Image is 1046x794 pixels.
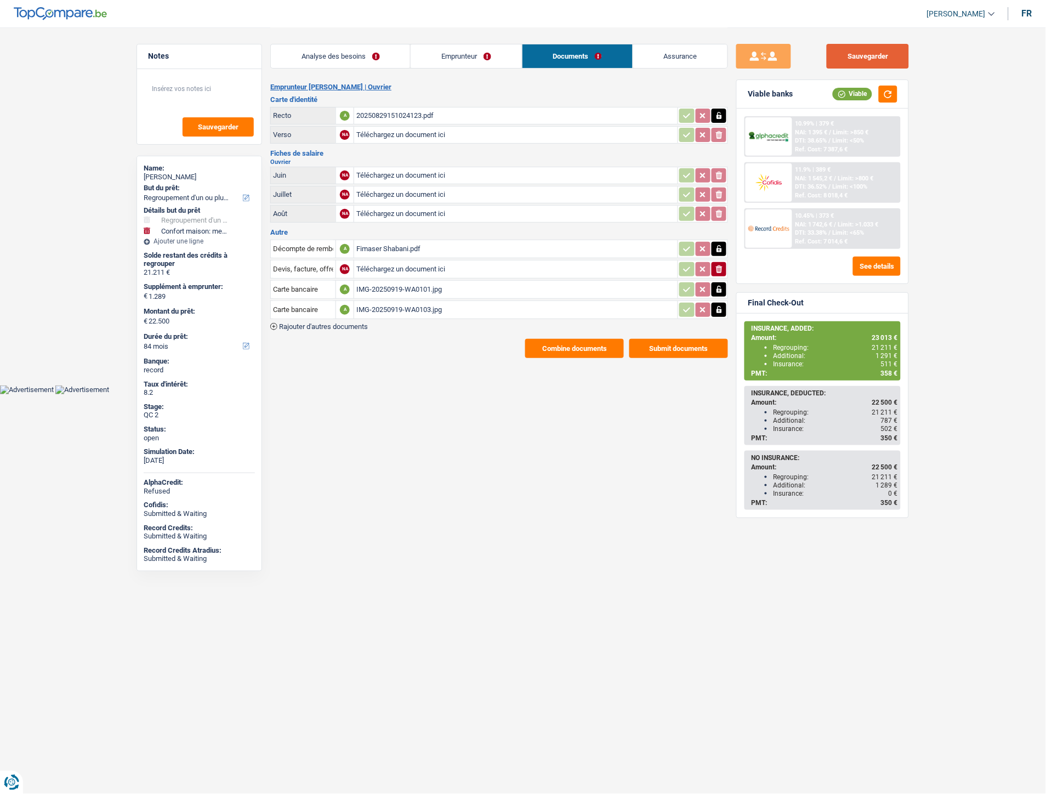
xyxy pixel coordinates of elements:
[144,411,255,419] div: QC 2
[872,399,897,406] span: 22 500 €
[829,229,831,236] span: /
[795,137,827,144] span: DTI: 38.65%
[829,183,831,190] span: /
[198,123,238,131] span: Sauvegarder
[872,463,897,471] span: 22 500 €
[144,478,255,487] div: AlphaCredit:
[751,463,897,471] div: Amount:
[633,44,727,68] a: Assurance
[144,317,147,326] span: €
[144,532,255,541] div: Submitted & Waiting
[888,490,897,497] span: 0 €
[270,323,368,330] button: Rajouter d'autres documents
[773,481,897,489] div: Additional:
[748,172,789,192] img: Cofidis
[356,302,675,318] div: IMG-20250919-WA0103.jpg
[773,490,897,497] div: Insurance:
[270,229,728,236] h3: Autre
[834,175,837,182] span: /
[144,173,255,182] div: [PERSON_NAME]
[55,385,109,394] img: Advertisement
[273,171,333,179] div: Juin
[795,183,827,190] span: DTI: 36.52%
[853,257,901,276] button: See details
[144,388,255,397] div: 8.2
[872,334,897,342] span: 23 013 €
[829,137,831,144] span: /
[751,325,897,332] div: INSURANCE, ADDED:
[144,237,255,245] div: Ajouter une ligne
[880,434,897,442] span: 350 €
[522,44,633,68] a: Documents
[773,352,897,360] div: Additional:
[144,402,255,411] div: Stage:
[880,360,897,368] span: 511 €
[795,166,831,173] div: 11.9% | 389 €
[411,44,521,68] a: Emprunteur
[751,370,897,377] div: PMT:
[834,221,837,228] span: /
[273,209,333,218] div: Août
[833,183,868,190] span: Limit: <100%
[773,425,897,433] div: Insurance:
[927,9,986,19] span: [PERSON_NAME]
[773,409,897,416] div: Regrouping:
[273,131,333,139] div: Verso
[144,501,255,509] div: Cofidis:
[273,190,333,198] div: Juillet
[270,83,728,92] h2: Emprunteur [PERSON_NAME] | Ouvrier
[748,131,789,143] img: AlphaCredit
[1022,8,1032,19] div: fr
[144,524,255,532] div: Record Credits:
[751,499,897,507] div: PMT:
[340,171,350,180] div: NA
[340,209,350,219] div: NA
[183,117,254,137] button: Sauvegarder
[279,323,368,330] span: Rajouter d'autres documents
[838,175,874,182] span: Limit: >800 €
[144,332,253,341] label: Durée du prêt:
[144,307,253,316] label: Montant du prêt:
[340,305,350,315] div: A
[795,146,848,153] div: Ref. Cost: 7 387,6 €
[773,360,897,368] div: Insurance:
[751,334,897,342] div: Amount:
[270,96,728,103] h3: Carte d'identité
[144,434,255,443] div: open
[880,425,897,433] span: 502 €
[270,150,728,157] h3: Fiches de salaire
[14,7,107,20] img: TopCompare Logo
[144,164,255,173] div: Name:
[872,344,897,351] span: 21 211 €
[144,206,255,215] div: Détails but du prêt
[880,370,897,377] span: 358 €
[144,509,255,518] div: Submitted & Waiting
[795,129,828,136] span: NAI: 1 395 €
[773,417,897,424] div: Additional:
[795,192,848,199] div: Ref. Cost: 8 018,4 €
[629,339,728,358] button: Submit documents
[795,212,834,219] div: 10.45% | 373 €
[340,285,350,294] div: A
[340,264,350,274] div: NA
[748,218,789,239] img: Record Credits
[751,434,897,442] div: PMT:
[795,229,827,236] span: DTI: 33.38%
[751,399,897,406] div: Amount:
[273,111,333,120] div: Recto
[148,52,251,61] h5: Notes
[144,425,255,434] div: Status:
[144,184,253,192] label: But du prêt:
[872,409,897,416] span: 21 211 €
[340,190,350,200] div: NA
[144,546,255,555] div: Record Credits Atradius:
[356,241,675,257] div: Fimaser Shabani.pdf
[795,175,833,182] span: NAI: 1 545,2 €
[144,554,255,563] div: Submitted & Waiting
[356,107,675,124] div: 20250829151024123.pdf
[773,344,897,351] div: Regrouping:
[340,130,350,140] div: NA
[144,366,255,375] div: record
[872,473,897,481] span: 21 211 €
[144,282,253,291] label: Supplément à emprunter:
